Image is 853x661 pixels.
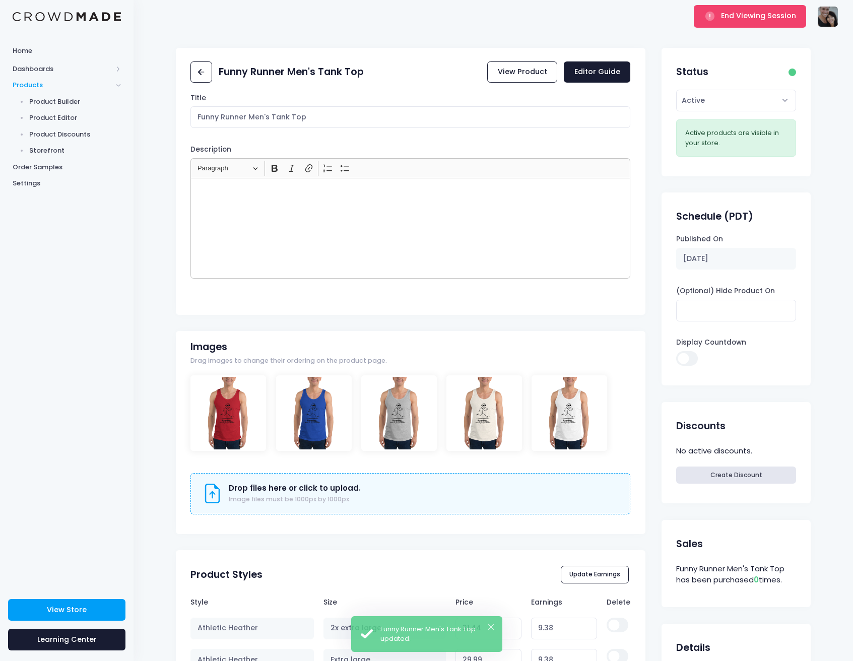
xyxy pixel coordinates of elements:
span: Product Builder [29,97,121,107]
span: Paragraph [198,162,250,174]
button: × [488,624,494,630]
img: Logo [13,12,121,22]
div: Editor toolbar [190,158,630,178]
th: Earnings [527,592,602,612]
label: (Optional) Hide Product On [676,286,775,296]
th: Style [190,592,318,612]
div: Rich Text Editor, main [190,178,630,279]
th: Delete [602,592,631,612]
span: Products [13,80,112,90]
span: Home [13,46,121,56]
label: Description [190,145,231,155]
span: Settings [13,178,121,188]
div: Active products are visible in your store. [685,128,788,148]
a: Editor Guide [564,61,630,83]
h2: Funny Runner Men's Tank Top [219,66,364,78]
a: View Product [487,61,557,83]
h2: Details [676,642,710,653]
label: Title [190,93,206,103]
div: Funny Runner Men's Tank Top updated. [380,624,494,644]
span: Product Discounts [29,129,121,140]
h2: Discounts [676,420,726,432]
h2: Schedule (PDT) [676,211,753,222]
button: End Viewing Session [694,5,806,27]
button: Update Earnings [561,566,629,583]
a: View Store [8,599,125,621]
div: Funny Runner Men's Tank Top has been purchased times. [676,562,796,587]
span: Storefront [29,146,121,156]
label: Display Countdown [676,338,746,348]
h2: Sales [676,538,703,550]
div: No active discounts. [676,444,796,458]
h2: Status [676,66,708,78]
a: Create Discount [676,467,796,484]
span: End Viewing Session [721,11,796,21]
a: Learning Center [8,629,125,650]
label: Published On [676,234,723,244]
span: Order Samples [13,162,121,172]
span: Dashboards [13,64,112,74]
th: Price [451,592,527,612]
span: Product Editor [29,113,121,123]
th: Size [318,592,450,612]
span: View Store [47,605,87,615]
h2: Product Styles [190,569,263,580]
span: Image files must be 1000px by 1000px. [229,495,351,503]
span: Drag images to change their ordering on the product page. [190,356,387,366]
h3: Drop files here or click to upload. [229,484,361,493]
span: 0 [754,574,759,585]
span: Learning Center [37,634,97,644]
h2: Images [190,341,227,353]
img: User [818,7,838,27]
button: Paragraph [193,161,263,176]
